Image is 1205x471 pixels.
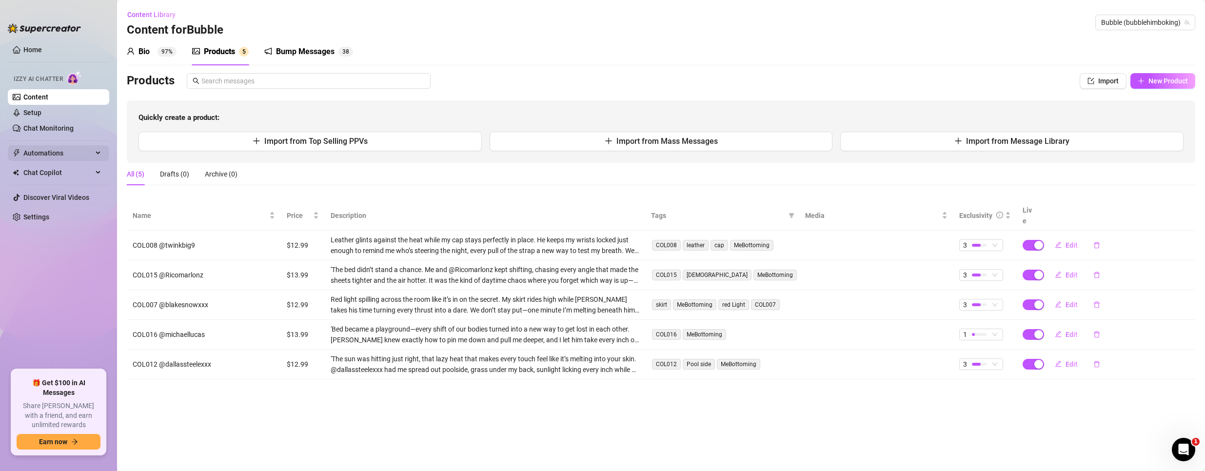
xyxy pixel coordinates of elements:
span: 3 [963,240,967,251]
sup: 5 [239,47,249,57]
span: 3 [342,48,346,55]
span: Izzy AI Chatter [14,75,63,84]
span: Import from Top Selling PPVs [264,137,368,146]
span: MeBottoming [753,270,797,280]
button: Content Library [127,7,183,22]
span: red Light [718,299,749,310]
sup: 38 [338,47,353,57]
span: team [1184,20,1190,25]
td: $13.99 [281,320,325,350]
span: delete [1093,272,1100,278]
div: Products [204,46,235,58]
h3: Products [127,73,175,89]
button: delete [1086,237,1108,253]
strong: Quickly create a product: [138,113,219,122]
a: Setup [23,109,41,117]
a: Home [23,46,42,54]
span: search [193,78,199,84]
span: filter [789,213,794,218]
th: Description [325,201,645,231]
span: New Product [1148,77,1188,85]
span: Edit [1066,241,1078,249]
button: New Product [1130,73,1195,89]
span: skirt [652,299,671,310]
span: arrow-right [71,438,78,445]
span: edit [1055,271,1062,278]
button: Earn nowarrow-right [17,434,100,450]
span: MeBottoming [717,359,760,370]
span: filter [787,208,796,223]
span: leather [683,240,709,251]
span: Media [805,210,940,221]
span: Tags [651,210,785,221]
span: notification [264,47,272,55]
button: Edit [1047,297,1086,313]
span: 8 [346,48,349,55]
span: plus [1138,78,1145,84]
span: Import from Mass Messages [616,137,718,146]
th: Live [1017,201,1041,231]
span: info-circle [996,212,1003,218]
button: delete [1086,297,1108,313]
span: thunderbolt [13,149,20,157]
td: COL008 @twinkbig9 [127,231,281,260]
h3: Content for Bubble [127,22,223,38]
th: Price [281,201,325,231]
span: 3 [963,270,967,280]
td: $12.99 [281,290,325,320]
span: Automations [23,145,93,161]
td: $12.99 [281,350,325,379]
div: Archive (0) [205,169,237,179]
span: 3 [963,299,967,310]
th: Media [799,201,953,231]
span: plus [954,137,962,145]
span: COL012 [652,359,681,370]
span: edit [1055,331,1062,337]
td: $13.99 [281,260,325,290]
a: Chat Monitoring [23,124,74,132]
span: edit [1055,241,1062,248]
span: [DEMOGRAPHIC_DATA] [683,270,751,280]
span: 🎁 Get $100 in AI Messages [17,378,100,397]
div: 'Bed became a playground—every shift of our bodies turned into a new way to get lost in each othe... [331,324,639,345]
span: import [1087,78,1094,84]
button: delete [1086,267,1108,283]
span: Content Library [127,11,176,19]
span: Pool side [683,359,715,370]
span: Import from Message Library [966,137,1069,146]
span: delete [1093,301,1100,308]
button: Import from Top Selling PPVs [138,132,482,151]
span: COL016 [652,329,681,340]
td: COL007 @blakesnowxxx [127,290,281,320]
span: picture [192,47,200,55]
button: Import [1080,73,1126,89]
button: Edit [1047,356,1086,372]
a: Content [23,93,48,101]
button: Edit [1047,267,1086,283]
button: delete [1086,356,1108,372]
button: delete [1086,327,1108,342]
div: 'The bed didn’t stand a chance. Me and @Ricomarlonz kept shifting, chasing every angle that made ... [331,264,639,286]
div: Leather glints against the heat while my cap stays perfectly in place. He keeps my wrists locked ... [331,235,639,256]
a: Settings [23,213,49,221]
img: AI Chatter [67,71,82,85]
div: All (5) [127,169,144,179]
span: Edit [1066,331,1078,338]
span: MeBottoming [730,240,773,251]
span: delete [1093,361,1100,368]
div: Bio [138,46,150,58]
td: COL015 @Ricomarlonz [127,260,281,290]
th: Tags [645,201,799,231]
input: Search messages [201,76,425,86]
span: Bubble (bubblehimboking) [1101,15,1189,30]
span: Earn now [39,438,67,446]
div: Red light spilling across the room like it’s in on the secret. My skirt rides high while [PERSON_... [331,294,639,315]
button: Import from Mass Messages [490,132,833,151]
td: $12.99 [281,231,325,260]
div: Exclusivity [959,210,992,221]
span: Edit [1066,301,1078,309]
th: Name [127,201,281,231]
span: COL015 [652,270,681,280]
div: 'The sun was hitting just right, that lazy heat that makes every touch feel like it’s melting int... [331,353,639,375]
div: Bump Messages [276,46,335,58]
